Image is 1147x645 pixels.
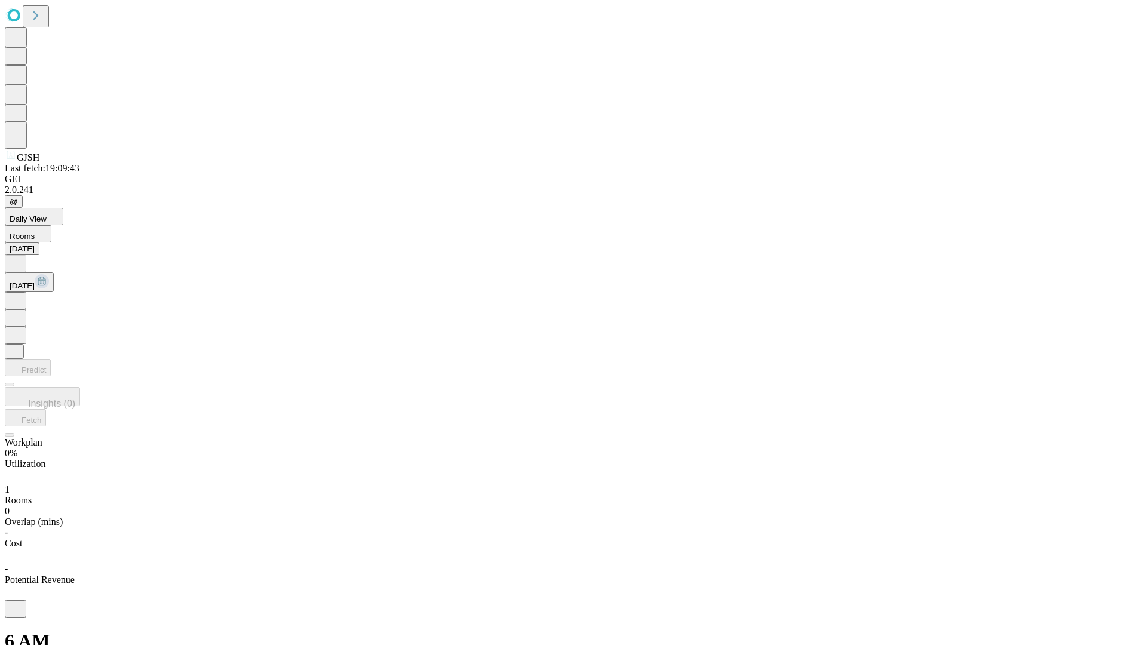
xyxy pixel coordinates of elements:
span: Potential Revenue [5,575,75,585]
span: Overlap (mins) [5,517,63,527]
button: Fetch [5,409,46,426]
button: [DATE] [5,242,39,255]
span: Last fetch: 19:09:43 [5,163,79,173]
button: [DATE] [5,272,54,292]
div: GEI [5,174,1142,185]
span: - [5,564,8,574]
button: Insights (0) [5,387,80,406]
span: GJSH [17,152,39,162]
span: - [5,527,8,537]
button: @ [5,195,23,208]
span: Workplan [5,437,42,447]
span: @ [10,197,18,206]
div: 2.0.241 [5,185,1142,195]
span: Rooms [5,495,32,505]
button: Rooms [5,225,51,242]
button: Daily View [5,208,63,225]
span: Daily View [10,214,47,223]
span: Cost [5,538,22,548]
span: 1 [5,484,10,494]
span: Insights (0) [28,398,75,408]
button: Predict [5,359,51,376]
span: 0% [5,448,17,458]
span: 0 [5,506,10,516]
span: [DATE] [10,281,35,290]
span: Utilization [5,459,45,469]
span: Rooms [10,232,35,241]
